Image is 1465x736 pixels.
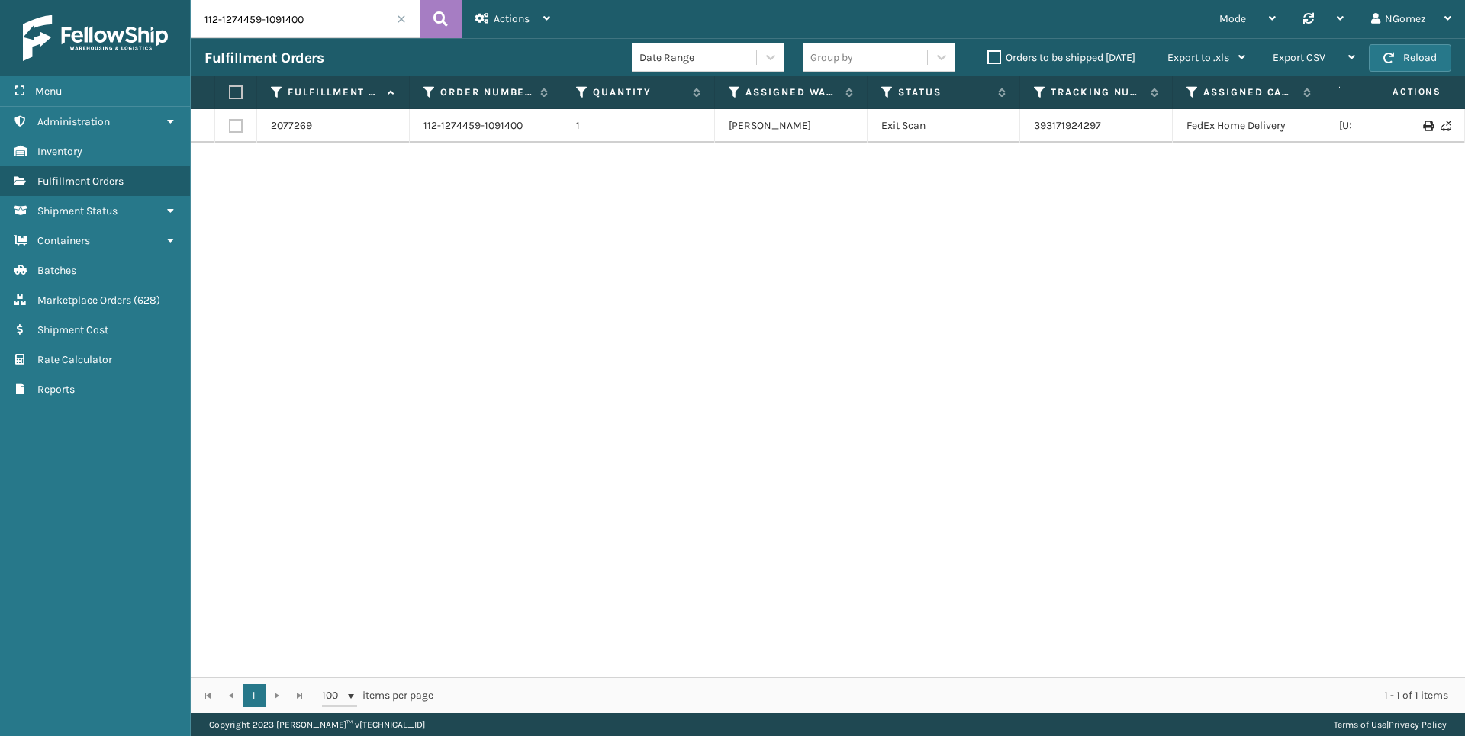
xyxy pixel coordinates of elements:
[1273,51,1325,64] span: Export CSV
[1051,85,1143,99] label: Tracking Number
[1203,85,1296,99] label: Assigned Carrier Service
[745,85,838,99] label: Assigned Warehouse
[1344,79,1451,104] span: Actions
[1167,51,1229,64] span: Export to .xls
[1173,109,1325,143] td: FedEx Home Delivery
[37,115,110,128] span: Administration
[593,85,685,99] label: Quantity
[23,15,168,61] img: logo
[898,85,990,99] label: Status
[423,118,523,133] a: 112-1274459-1091400
[37,383,75,396] span: Reports
[37,323,108,336] span: Shipment Cost
[1389,719,1447,730] a: Privacy Policy
[1034,119,1101,132] a: 393171924297
[810,50,853,66] div: Group by
[209,713,425,736] p: Copyright 2023 [PERSON_NAME]™ v [TECHNICAL_ID]
[987,51,1135,64] label: Orders to be shipped [DATE]
[1334,713,1447,736] div: |
[271,118,312,133] a: 2077269
[37,234,90,247] span: Containers
[37,264,76,277] span: Batches
[322,688,345,703] span: 100
[37,175,124,188] span: Fulfillment Orders
[440,85,533,99] label: Order Number
[1334,719,1386,730] a: Terms of Use
[37,353,112,366] span: Rate Calculator
[715,109,868,143] td: [PERSON_NAME]
[455,688,1448,703] div: 1 - 1 of 1 items
[37,204,118,217] span: Shipment Status
[639,50,758,66] div: Date Range
[37,294,131,307] span: Marketplace Orders
[494,12,530,25] span: Actions
[134,294,160,307] span: ( 628 )
[37,145,82,158] span: Inventory
[35,85,62,98] span: Menu
[1423,121,1432,131] i: Print Label
[204,49,324,67] h3: Fulfillment Orders
[562,109,715,143] td: 1
[1219,12,1246,25] span: Mode
[868,109,1020,143] td: Exit Scan
[322,684,433,707] span: items per page
[243,684,266,707] a: 1
[1369,44,1451,72] button: Reload
[288,85,380,99] label: Fulfillment Order Id
[1441,121,1451,131] i: Never Shipped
